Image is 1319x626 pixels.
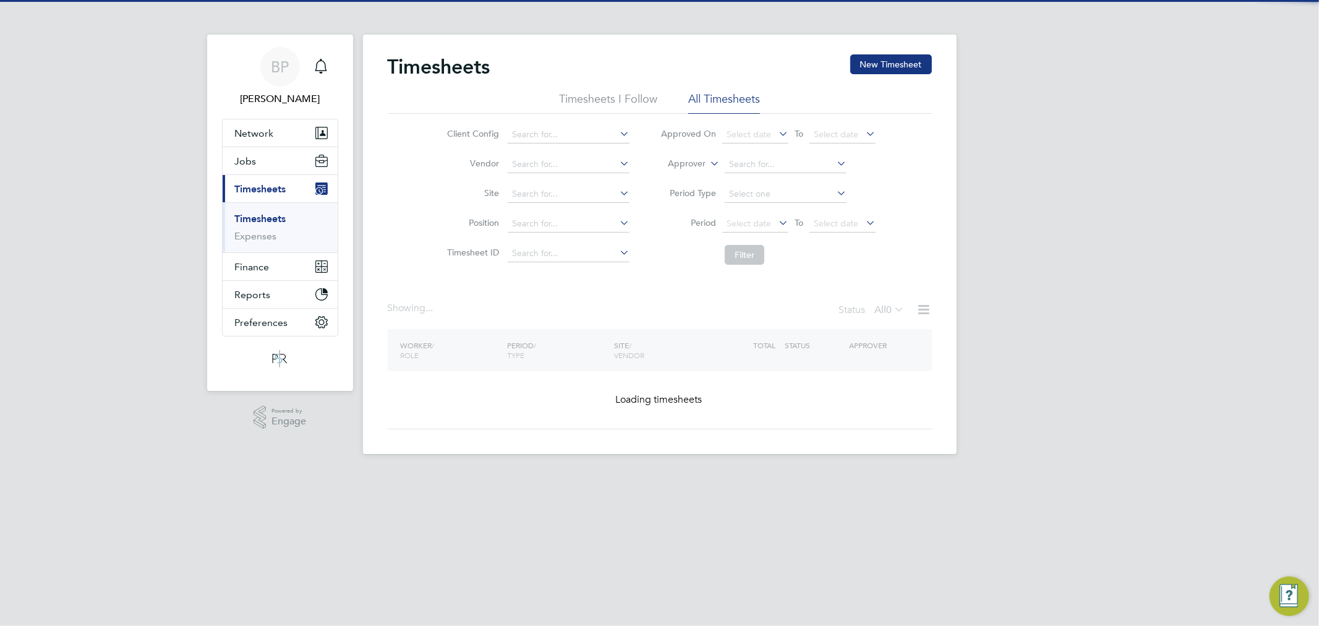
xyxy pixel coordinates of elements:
[725,186,847,203] input: Select one
[660,217,716,228] label: Period
[650,158,706,170] label: Approver
[725,245,764,265] button: Filter
[508,186,630,203] input: Search for...
[727,129,771,140] span: Select date
[791,215,807,231] span: To
[508,245,630,262] input: Search for...
[268,349,291,369] img: psrsolutions-logo-retina.png
[443,187,499,199] label: Site
[875,304,905,316] label: All
[388,302,436,315] div: Showing
[814,129,858,140] span: Select date
[223,281,338,308] button: Reports
[235,261,270,273] span: Finance
[235,213,286,225] a: Timesheets
[426,302,433,314] span: ...
[660,128,716,139] label: Approved On
[235,289,271,301] span: Reports
[254,406,306,429] a: Powered byEngage
[727,218,771,229] span: Select date
[235,127,274,139] span: Network
[223,253,338,280] button: Finance
[207,35,353,391] nav: Main navigation
[814,218,858,229] span: Select date
[271,416,306,427] span: Engage
[839,302,907,319] div: Status
[222,92,338,106] span: Ben Perkin
[271,406,306,416] span: Powered by
[443,247,499,258] label: Timesheet ID
[850,54,932,74] button: New Timesheet
[443,158,499,169] label: Vendor
[222,349,338,369] a: Go to home page
[271,59,289,75] span: BP
[223,175,338,202] button: Timesheets
[223,147,338,174] button: Jobs
[235,317,288,328] span: Preferences
[725,156,847,173] input: Search for...
[508,215,630,233] input: Search for...
[887,304,892,316] span: 0
[508,156,630,173] input: Search for...
[222,47,338,106] a: BP[PERSON_NAME]
[660,187,716,199] label: Period Type
[791,126,807,142] span: To
[443,217,499,228] label: Position
[688,92,760,114] li: All Timesheets
[388,54,490,79] h2: Timesheets
[508,126,630,144] input: Search for...
[559,92,657,114] li: Timesheets I Follow
[235,230,277,242] a: Expenses
[235,183,286,195] span: Timesheets
[1270,577,1309,616] button: Engage Resource Center
[223,309,338,336] button: Preferences
[235,155,257,167] span: Jobs
[223,119,338,147] button: Network
[223,202,338,252] div: Timesheets
[443,128,499,139] label: Client Config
